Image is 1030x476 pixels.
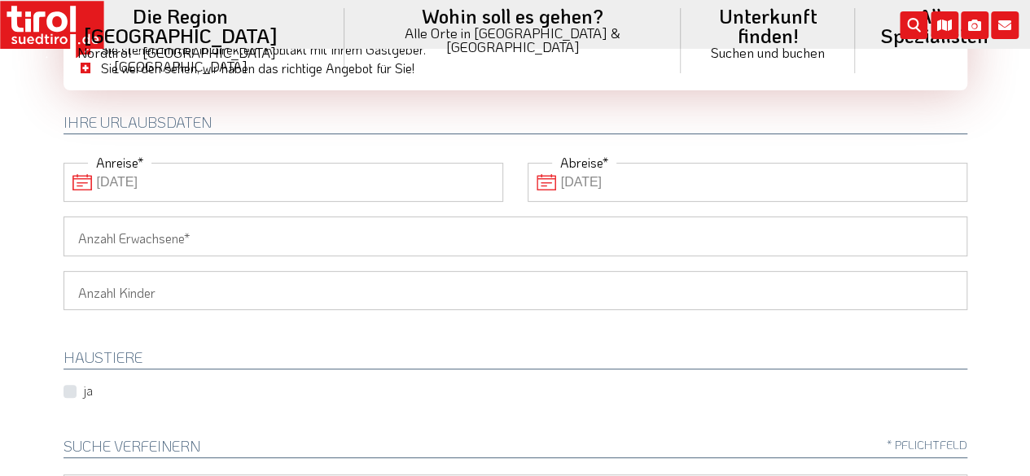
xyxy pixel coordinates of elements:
[64,439,967,458] h2: Suche verfeinern
[36,46,325,73] small: Nordtirol - [GEOGRAPHIC_DATA] - [GEOGRAPHIC_DATA]
[991,11,1019,39] i: Kontakt
[887,439,967,451] span: * Pflichtfeld
[83,382,93,400] label: ja
[64,115,967,134] h2: Ihre Urlaubsdaten
[364,26,661,54] small: Alle Orte in [GEOGRAPHIC_DATA] & [GEOGRAPHIC_DATA]
[931,11,958,39] i: Karte öffnen
[700,46,835,59] small: Suchen und buchen
[64,350,967,369] h2: HAUSTIERE
[961,11,988,39] i: Fotogalerie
